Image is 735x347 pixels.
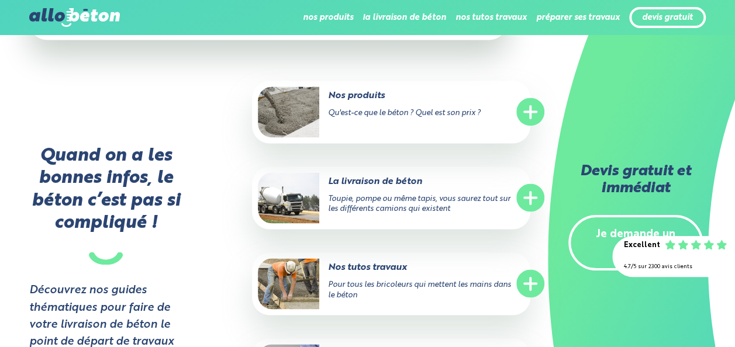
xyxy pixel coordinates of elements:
[258,261,478,274] p: Nos tutos travaux
[328,195,510,213] span: Toupie, pompe ou même tapis, vous saurez tout sur les différents camions qui existent
[258,175,478,188] p: La livraison de béton
[29,145,182,265] p: Quand on a les bonnes infos, le béton c’est pas si compliqué !
[536,4,620,32] li: préparer ses travaux
[328,109,481,117] span: Qu'est-ce que le béton ? Quel est son prix ?
[642,13,693,23] a: devis gratuit
[328,281,511,299] span: Pour tous les bricoleurs qui mettent les mains dans le béton
[29,8,119,27] img: allobéton
[258,172,319,223] img: La livraison de béton
[258,258,319,309] img: Nos tutos travaux
[363,4,446,32] li: la livraison de béton
[456,4,527,32] li: nos tutos travaux
[303,4,353,32] li: nos produits
[258,89,478,102] p: Nos produits
[258,86,319,137] img: Nos produits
